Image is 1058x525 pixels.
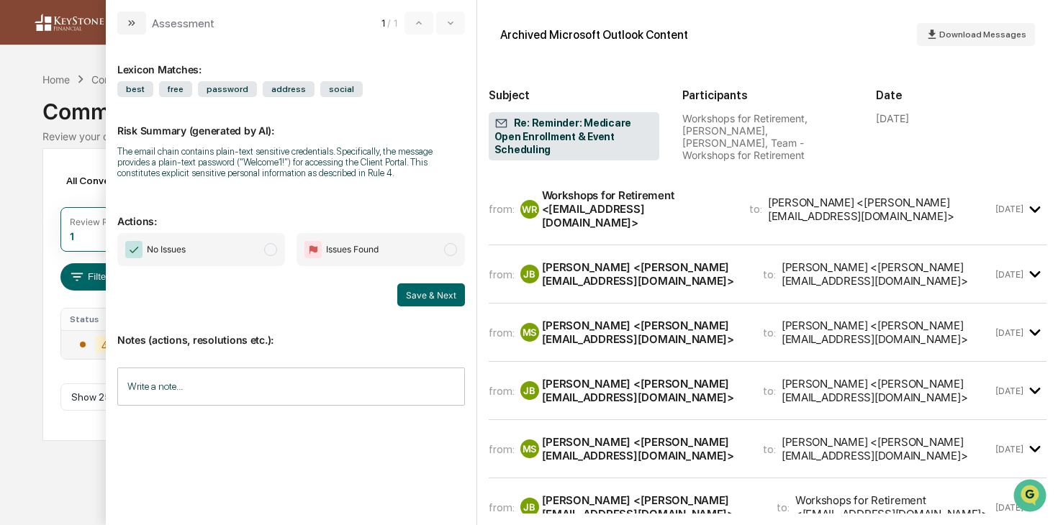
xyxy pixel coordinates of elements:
span: 1 [381,17,385,29]
span: to: [777,501,790,514]
img: Checkmark [125,241,143,258]
div: Lexicon Matches: [117,46,465,76]
span: best [117,81,153,97]
a: 🔎Data Lookup [9,203,96,229]
time: Thursday, August 14, 2025 at 2:42:09 PM [995,385,1023,396]
h2: Participants [682,88,853,102]
button: Save & Next [397,283,465,306]
span: to: [763,384,776,398]
div: The email chain contains plain-text sensitive credentials. Specifically, the message provides a p... [117,146,465,178]
div: Assessment [152,17,214,30]
div: [PERSON_NAME] <[PERSON_NAME][EMAIL_ADDRESS][DOMAIN_NAME]> [542,435,746,462]
a: Powered byPylon [101,243,174,255]
div: Review Required [70,216,139,227]
div: Workshops for Retirement <[EMAIL_ADDRESS][DOMAIN_NAME]> [542,188,732,229]
span: to: [763,268,776,281]
div: WR [520,200,539,219]
input: Clear [37,65,238,81]
span: from: [489,326,515,339]
p: Notes (actions, resolutions etc.): [117,316,465,346]
div: Review your communication records across channels [42,130,1016,142]
div: [PERSON_NAME] <[PERSON_NAME][EMAIL_ADDRESS][DOMAIN_NAME]> [542,377,746,404]
iframe: Open customer support [1012,478,1051,516]
div: Archived Microsoft Outlook Content [500,28,688,42]
div: [DATE] [876,112,909,124]
span: from: [489,202,515,216]
div: 1 [70,230,74,242]
span: to: [763,442,776,456]
div: 🗄️ [104,183,116,194]
span: Attestations [119,181,178,196]
a: 🖐️Preclearance [9,175,99,201]
span: from: [489,268,515,281]
span: to: [749,202,762,216]
span: Data Lookup [29,209,91,223]
span: Preclearance [29,181,93,196]
div: We're available if you need us! [49,124,182,136]
span: social [320,81,363,97]
span: Pylon [143,244,174,255]
p: Risk Summary (generated by AI): [117,107,465,137]
h2: Date [876,88,1046,102]
div: Workshops for Retirement <[EMAIL_ADDRESS][DOMAIN_NAME]> [795,493,993,521]
span: free [159,81,192,97]
p: Actions: [117,198,465,227]
button: Filters [60,263,123,291]
span: password [198,81,257,97]
time: Thursday, August 14, 2025 at 9:33:44 AM [995,204,1023,214]
div: MS [520,323,539,342]
h2: Subject [489,88,659,102]
div: [PERSON_NAME] <[PERSON_NAME][EMAIL_ADDRESS][DOMAIN_NAME]> [542,319,746,346]
div: [PERSON_NAME] <[PERSON_NAME][EMAIL_ADDRESS][DOMAIN_NAME]> [782,319,993,346]
div: [PERSON_NAME] <[PERSON_NAME][EMAIL_ADDRESS][DOMAIN_NAME]> [768,196,993,223]
div: Communications Archive [91,73,208,86]
div: [PERSON_NAME] <[PERSON_NAME][EMAIL_ADDRESS][DOMAIN_NAME]> [782,260,993,288]
button: Start new chat [245,114,262,132]
span: No Issues [147,242,186,257]
span: Re: Reminder: Medicare Open Enrollment & Event Scheduling [494,117,654,157]
span: Download Messages [939,29,1026,40]
div: JB [520,381,539,400]
span: to: [763,326,776,339]
button: Download Messages [917,23,1035,46]
time: Thursday, August 14, 2025 at 11:46:18 AM [995,269,1023,280]
div: Start new chat [49,110,236,124]
time: Thursday, August 14, 2025 at 11:55:23 AM [995,327,1023,338]
time: Thursday, August 14, 2025 at 2:44:16 PM [995,444,1023,455]
img: logo [35,14,104,32]
span: address [263,81,315,97]
div: JB [520,498,539,516]
span: from: [489,384,515,398]
div: All Conversations [60,169,169,192]
time: Monday, August 18, 2025 at 12:42:13 PM [995,502,1023,513]
th: Status [61,309,135,330]
div: [PERSON_NAME] <[PERSON_NAME][EMAIL_ADDRESS][DOMAIN_NAME]> [782,435,993,462]
div: [PERSON_NAME] <[PERSON_NAME][EMAIL_ADDRESS][DOMAIN_NAME]> [542,493,759,521]
div: [PERSON_NAME] <[PERSON_NAME][EMAIL_ADDRESS][DOMAIN_NAME]> [542,260,746,288]
div: 🖐️ [14,183,26,194]
p: How can we help? [14,30,262,53]
div: Home [42,73,70,86]
div: Communications Archive [42,87,1016,124]
span: / 1 [387,17,401,29]
img: Flag [304,241,322,258]
div: JB [520,265,539,283]
span: from: [489,501,515,514]
div: Workshops for Retirement, [PERSON_NAME], [PERSON_NAME], Team - Workshops for Retirement [682,112,853,161]
div: [PERSON_NAME] <[PERSON_NAME][EMAIL_ADDRESS][DOMAIN_NAME]> [782,377,993,404]
span: Issues Found [326,242,379,257]
span: from: [489,442,515,456]
img: 1746055101610-c473b297-6a78-478c-a979-82029cc54cd1 [14,110,40,136]
div: MS [520,439,539,458]
div: 🔎 [14,210,26,222]
a: 🗄️Attestations [99,175,184,201]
